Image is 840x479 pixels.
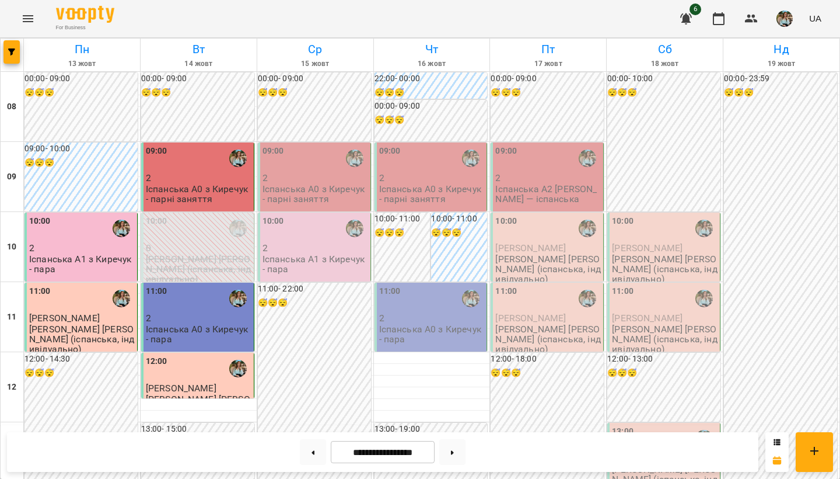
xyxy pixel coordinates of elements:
h6: Пн [26,40,138,58]
img: Киречук Валерія Володимирівна (і) [229,150,247,167]
h6: 00:00 - 09:00 [491,72,604,85]
p: Іспанська А0 з Киречук - пара [379,324,485,345]
span: [PERSON_NAME] [612,313,682,324]
p: [PERSON_NAME] [PERSON_NAME] (іспанська, індивідуально) [146,394,251,425]
h6: 😴😴😴 [724,86,837,99]
div: Киречук Валерія Володимирівна (і) [579,150,596,167]
p: 2 [262,243,368,253]
img: Киречук Валерія Володимирівна (і) [579,220,596,237]
img: Киречук Валерія Володимирівна (і) [229,360,247,377]
p: [PERSON_NAME] [PERSON_NAME] (іспанська, індивідуально) [612,254,717,284]
span: [PERSON_NAME] [612,242,682,254]
p: Іспанська А0 з Киречук - парні заняття [146,184,251,204]
h6: 😴😴😴 [374,86,488,99]
p: Іспанська А1 з Киречук - пара [262,254,368,275]
h6: 😴😴😴 [258,297,371,310]
h6: 😴😴😴 [24,86,138,99]
p: 2 [262,173,368,183]
h6: 😴😴😴 [491,86,604,99]
label: 09:00 [262,145,284,158]
h6: 08 [7,100,16,113]
span: [PERSON_NAME] [495,242,566,254]
p: [PERSON_NAME] [PERSON_NAME] (іспанська, індивідуально) [495,324,601,355]
span: 6 [689,4,701,15]
label: 09:00 [379,145,401,158]
h6: 00:00 - 09:00 [374,100,488,113]
span: [PERSON_NAME] [146,383,216,394]
img: Киречук Валерія Володимирівна (і) [229,220,247,237]
h6: Вт [142,40,255,58]
label: 10:00 [495,215,517,228]
label: 11:00 [495,285,517,298]
p: Іспанська А0 з Киречук - парні заняття [379,184,485,204]
img: Киречук Валерія Володимирівна (і) [462,150,480,167]
div: Киречук Валерія Володимирівна (і) [229,290,247,307]
h6: 15 жовт [259,58,372,70]
span: [PERSON_NAME] [29,313,100,324]
label: 10:00 [29,215,51,228]
h6: 😴😴😴 [24,367,138,380]
h6: 😴😴😴 [431,227,487,239]
p: [PERSON_NAME] [PERSON_NAME] (іспанська, індивідуально) [612,324,717,355]
h6: 22:00 - 00:00 [374,72,488,85]
h6: 😴😴😴 [607,86,720,99]
p: Іспанська А0 з Киречук - пара [146,324,251,345]
span: UA [809,12,821,25]
h6: Пт [492,40,604,58]
button: Menu [14,5,42,33]
img: Киречук Валерія Володимирівна (і) [346,220,363,237]
h6: 18 жовт [608,58,721,70]
h6: Ср [259,40,372,58]
label: 11:00 [146,285,167,298]
h6: 17 жовт [492,58,604,70]
h6: 14 жовт [142,58,255,70]
label: 09:00 [495,145,517,158]
h6: 10:00 - 11:00 [431,213,487,225]
h6: 00:00 - 10:00 [607,72,720,85]
label: 09:00 [146,145,167,158]
p: 2 [146,313,251,323]
button: UA [804,8,826,29]
label: 11:00 [612,285,633,298]
span: [PERSON_NAME] [495,313,566,324]
div: Киречук Валерія Володимирівна (і) [113,220,130,237]
h6: 😴😴😴 [374,227,430,239]
h6: 12:00 - 14:30 [24,353,138,366]
p: [PERSON_NAME] [PERSON_NAME] (іспанська, індивідуально) [29,324,135,355]
h6: 12 [7,381,16,394]
label: 11:00 [379,285,401,298]
img: 856b7ccd7d7b6bcc05e1771fbbe895a7.jfif [776,11,793,27]
p: 2 [29,243,135,253]
p: [PERSON_NAME] [PERSON_NAME] (іспанська, індивідуально) [495,254,601,284]
h6: 00:00 - 23:59 [724,72,837,85]
p: 2 [495,173,601,183]
h6: Сб [608,40,721,58]
p: Іспанська А1 з Киречук - пара [29,254,135,275]
h6: 09 [7,171,16,183]
p: 2 [379,173,485,183]
p: [PERSON_NAME] [PERSON_NAME] (іспанська, індивідуально) [146,254,251,284]
h6: 😴😴😴 [607,367,720,380]
h6: 00:00 - 09:00 [258,72,371,85]
label: 10:00 [146,215,167,228]
img: Киречук Валерія Володимирівна (і) [113,290,130,307]
h6: 13:00 - 15:00 [141,423,254,436]
div: Киречук Валерія Володимирівна (і) [695,220,713,237]
div: Киречук Валерія Володимирівна (і) [462,290,480,307]
img: Киречук Валерія Володимирівна (і) [579,290,596,307]
h6: 13 жовт [26,58,138,70]
h6: 10 [7,241,16,254]
img: Киречук Валерія Володимирівна (і) [346,150,363,167]
img: Киречук Валерія Володимирівна (і) [695,290,713,307]
h6: 12:00 - 18:00 [491,353,604,366]
h6: 16 жовт [376,58,488,70]
h6: 13:00 - 19:00 [374,423,488,436]
h6: Нд [725,40,838,58]
h6: 12:00 - 13:00 [607,353,720,366]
